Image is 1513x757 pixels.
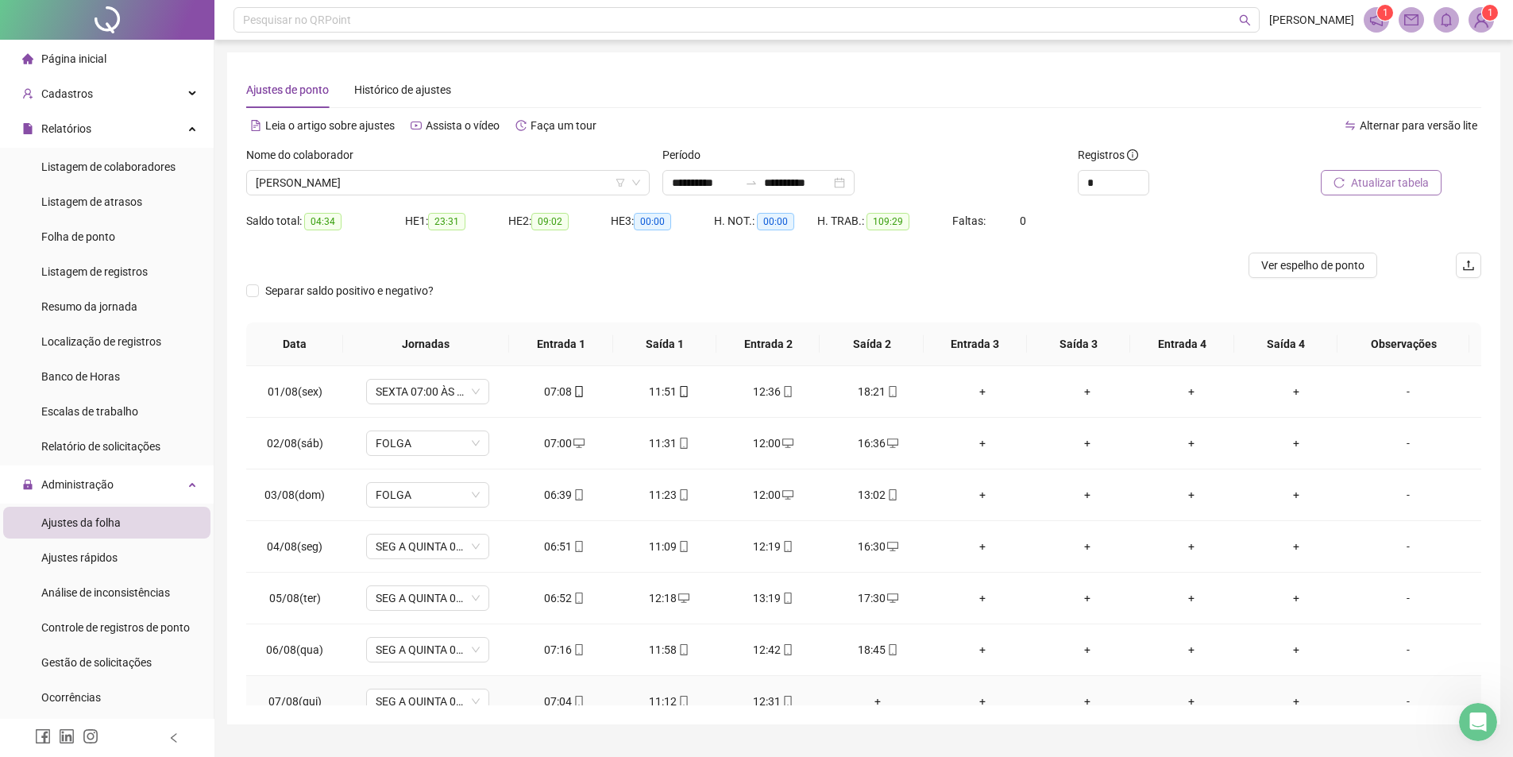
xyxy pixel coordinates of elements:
[268,385,322,398] span: 01/08(sex)
[662,146,711,164] label: Período
[839,641,918,659] div: 18:45
[525,383,604,400] div: 07:08
[629,383,708,400] div: 11:51
[22,123,33,134] span: file
[246,146,364,164] label: Nome do colaborador
[839,693,918,710] div: +
[41,551,118,564] span: Ajustes rápidos
[629,486,708,504] div: 11:23
[1459,703,1497,741] iframe: Intercom live chat
[734,589,813,607] div: 13:19
[781,696,793,707] span: mobile
[1321,170,1442,195] button: Atualizar tabela
[83,728,98,744] span: instagram
[376,380,480,404] span: SEXTA 07:00 ÀS 11:00 / 13:00 ÀS 17:00
[1152,538,1231,555] div: +
[734,435,813,452] div: 12:00
[41,265,148,278] span: Listagem de registros
[1152,589,1231,607] div: +
[1360,119,1477,132] span: Alternar para versão lite
[1361,383,1455,400] div: -
[354,83,451,96] span: Histórico de ajustes
[376,483,480,507] span: FOLGA
[41,621,190,634] span: Controle de registros de ponto
[1127,149,1138,160] span: info-circle
[817,212,952,230] div: H. TRAB.:
[343,322,510,366] th: Jornadas
[943,641,1022,659] div: +
[677,644,689,655] span: mobile
[1239,14,1251,26] span: search
[41,516,121,529] span: Ajustes da folha
[376,586,480,610] span: SEG A QUINTA 07:00 ÀS 11:30 / 13:00 ÀS 17:30
[41,335,161,348] span: Localização de registros
[268,695,322,708] span: 07/08(qui)
[1048,383,1127,400] div: +
[1048,538,1127,555] div: +
[41,656,152,669] span: Gestão de solicitações
[59,728,75,744] span: linkedin
[269,592,321,604] span: 05/08(ter)
[781,438,793,449] span: desktop
[757,213,794,230] span: 00:00
[1152,486,1231,504] div: +
[1361,641,1455,659] div: -
[1152,641,1231,659] div: +
[411,120,422,131] span: youtube
[820,322,923,366] th: Saída 2
[22,53,33,64] span: home
[41,195,142,208] span: Listagem de atrasos
[41,478,114,491] span: Administração
[1048,435,1127,452] div: +
[1256,538,1336,555] div: +
[943,486,1022,504] div: +
[1256,383,1336,400] div: +
[886,489,898,500] span: mobile
[839,589,918,607] div: 17:30
[1361,435,1455,452] div: -
[428,213,465,230] span: 23:31
[572,593,585,604] span: mobile
[35,728,51,744] span: facebook
[886,386,898,397] span: mobile
[246,322,343,366] th: Data
[525,589,604,607] div: 06:52
[1488,7,1493,18] span: 1
[256,171,640,195] span: AUGUSTO GONZAGA DOS SANTOS
[886,593,898,604] span: desktop
[1439,13,1453,27] span: bell
[781,593,793,604] span: mobile
[246,212,405,230] div: Saldo total:
[525,435,604,452] div: 07:00
[839,538,918,555] div: 16:30
[525,538,604,555] div: 06:51
[508,212,612,230] div: HE 2:
[572,541,585,552] span: mobile
[943,435,1022,452] div: +
[1152,383,1231,400] div: +
[572,644,585,655] span: mobile
[572,696,585,707] span: mobile
[41,300,137,313] span: Resumo da jornada
[1256,486,1336,504] div: +
[264,489,325,501] span: 03/08(dom)
[41,52,106,65] span: Página inicial
[267,540,322,553] span: 04/08(seg)
[1269,11,1354,29] span: [PERSON_NAME]
[525,486,604,504] div: 06:39
[1482,5,1498,21] sup: Atualize o seu contato no menu Meus Dados
[266,643,323,656] span: 06/08(qua)
[1350,335,1457,353] span: Observações
[734,693,813,710] div: 12:31
[1152,435,1231,452] div: +
[1462,259,1475,272] span: upload
[1361,693,1455,710] div: -
[41,691,101,704] span: Ocorrências
[168,732,179,743] span: left
[677,593,689,604] span: desktop
[839,486,918,504] div: 13:02
[1256,693,1336,710] div: +
[781,489,793,500] span: desktop
[41,87,93,100] span: Cadastros
[1130,322,1233,366] th: Entrada 4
